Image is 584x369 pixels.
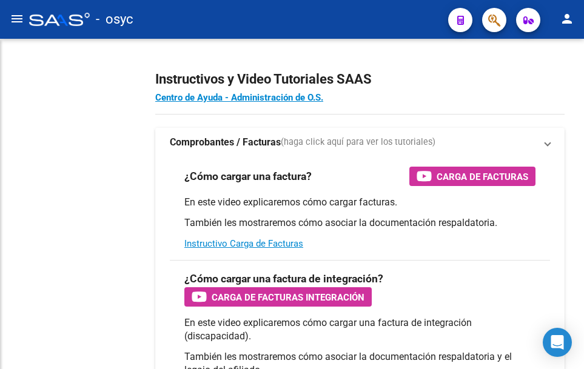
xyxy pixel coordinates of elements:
[543,328,572,357] div: Open Intercom Messenger
[96,6,133,33] span: - osyc
[184,216,535,230] p: También les mostraremos cómo asociar la documentación respaldatoria.
[560,12,574,26] mat-icon: person
[409,167,535,186] button: Carga de Facturas
[184,168,312,185] h3: ¿Cómo cargar una factura?
[10,12,24,26] mat-icon: menu
[281,136,435,149] span: (haga click aquí para ver los tutoriales)
[155,128,565,157] mat-expansion-panel-header: Comprobantes / Facturas(haga click aquí para ver los tutoriales)
[155,68,565,91] h2: Instructivos y Video Tutoriales SAAS
[184,196,535,209] p: En este video explicaremos cómo cargar facturas.
[155,92,323,103] a: Centro de Ayuda - Administración de O.S.
[170,136,281,149] strong: Comprobantes / Facturas
[184,238,303,249] a: Instructivo Carga de Facturas
[184,270,383,287] h3: ¿Cómo cargar una factura de integración?
[184,316,535,343] p: En este video explicaremos cómo cargar una factura de integración (discapacidad).
[212,290,364,305] span: Carga de Facturas Integración
[437,169,528,184] span: Carga de Facturas
[184,287,372,307] button: Carga de Facturas Integración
